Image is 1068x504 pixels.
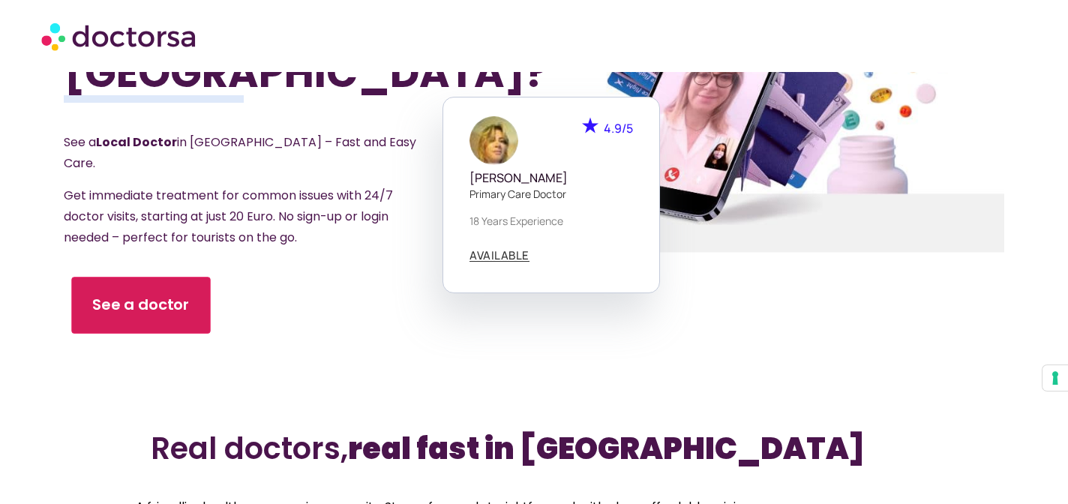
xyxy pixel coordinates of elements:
[348,427,865,469] b: real fast in [GEOGRAPHIC_DATA]
[469,186,633,202] p: Primary care doctor
[96,133,177,151] strong: Local Doctor
[64,133,416,172] span: See a in [GEOGRAPHIC_DATA] – Fast and Easy Care.
[151,430,918,466] h2: Real doctors,
[469,250,529,262] a: AVAILABLE
[64,187,393,246] span: Get immediate treatment for common issues with 24/7 doctor visits, starting at just 20 Euro. No s...
[93,295,190,316] span: See a doctor
[604,120,633,136] span: 4.9/5
[1042,365,1068,391] button: Your consent preferences for tracking technologies
[469,213,633,229] p: 18 years experience
[469,250,529,261] span: AVAILABLE
[469,171,633,185] h5: [PERSON_NAME]
[114,372,954,393] iframe: Customer reviews powered by Trustpilot
[72,277,211,334] a: See a doctor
